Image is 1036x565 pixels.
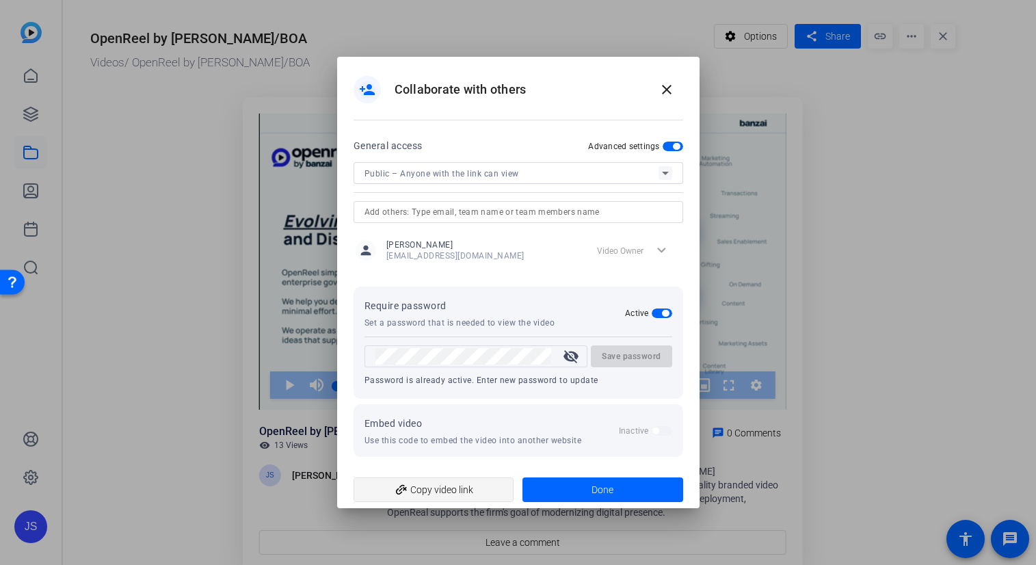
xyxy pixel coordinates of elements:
p: Use this code to embed the video into another website [364,435,582,446]
span: Public – Anyone with the link can view [364,169,519,179]
button: Copy video link [354,477,514,502]
span: Copy video link [364,477,503,503]
h2: Active [625,308,649,319]
h2: Advanced settings [588,141,659,152]
button: Done [522,477,683,502]
span: [EMAIL_ADDRESS][DOMAIN_NAME] [386,250,524,261]
mat-icon: close [659,81,675,98]
h2: Embed video [364,415,423,432]
h2: Require password [364,298,555,314]
h1: Collaborate with others [395,81,527,98]
mat-icon: person [356,240,376,261]
mat-icon: person_add [359,81,375,98]
span: [PERSON_NAME] [386,239,524,250]
span: Done [592,483,613,497]
mat-icon: visibility_off [555,348,587,365]
h2: Inactive [619,425,649,436]
p: Set a password that is needed to view the video [364,317,555,328]
h2: General access [354,137,423,154]
input: Add others: Type email, team name or team members name [364,204,672,220]
mat-icon: add_link [390,479,414,502]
